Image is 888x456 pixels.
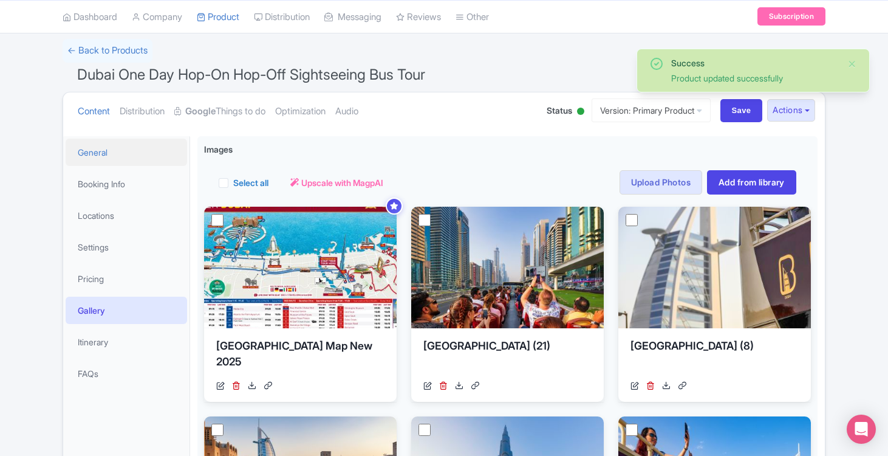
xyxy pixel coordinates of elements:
div: [GEOGRAPHIC_DATA] Map New 2025 [216,338,384,375]
div: [GEOGRAPHIC_DATA] (21) [423,338,592,375]
label: Select all [233,176,268,189]
a: FAQs [66,360,187,387]
a: General [66,139,187,166]
a: Pricing [66,265,187,292]
a: ← Back to Products [63,39,152,63]
a: Audio [335,92,358,131]
a: Optimization [275,92,326,131]
strong: Google [185,105,216,119]
a: Locations [66,202,187,229]
div: Success [671,57,838,69]
a: Add from library [707,170,796,195]
a: Subscription [757,7,825,26]
button: Actions [767,99,815,122]
a: Version: Primary Product [592,98,711,122]
a: Settings [66,233,187,261]
input: Save [720,99,763,122]
a: Gallery [66,297,187,324]
a: Distribution [120,92,165,131]
div: Active [575,103,587,122]
div: Open Intercom Messenger [847,415,876,444]
span: Images [204,143,233,156]
a: Upload Photos [620,170,702,195]
span: Upscale with MagpAI [301,176,383,189]
span: Status [547,104,572,117]
a: Booking Info [66,170,187,198]
a: GoogleThings to do [174,92,265,131]
button: Close [847,57,857,71]
a: Content [78,92,110,131]
a: Upscale with MagpAI [290,176,383,189]
div: [GEOGRAPHIC_DATA] (8) [630,338,799,375]
div: Product updated successfully [671,72,838,85]
span: Dubai One Day Hop-On Hop-Off Sightseeing Bus Tour [77,66,425,83]
a: Itinerary [66,328,187,356]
